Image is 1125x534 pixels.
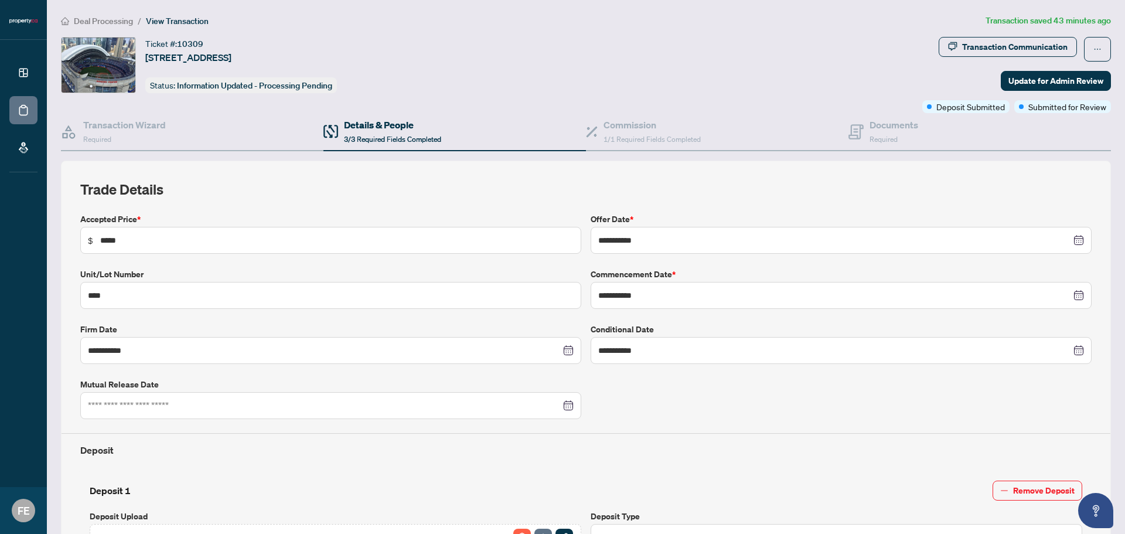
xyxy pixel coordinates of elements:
[80,180,1092,199] h2: Trade Details
[145,50,231,64] span: [STREET_ADDRESS]
[61,17,69,25] span: home
[18,502,30,519] span: FE
[1008,72,1103,90] span: Update for Admin Review
[604,118,701,132] h4: Commission
[962,38,1068,56] div: Transaction Communication
[80,323,581,336] label: Firm Date
[1028,100,1106,113] span: Submitted for Review
[177,80,332,91] span: Information Updated - Processing Pending
[591,268,1092,281] label: Commencement Date
[90,484,131,498] h4: Deposit 1
[62,38,135,93] img: IMG-C12346169_1.jpg
[591,510,1082,523] label: Deposit Type
[90,510,581,523] label: Deposit Upload
[145,77,337,93] div: Status:
[1001,71,1111,91] button: Update for Admin Review
[145,37,203,50] div: Ticket #:
[1013,481,1075,500] span: Remove Deposit
[138,14,141,28] li: /
[88,234,93,247] span: $
[939,37,1077,57] button: Transaction Communication
[80,268,581,281] label: Unit/Lot Number
[344,118,441,132] h4: Details & People
[936,100,1005,113] span: Deposit Submitted
[870,135,898,144] span: Required
[870,118,918,132] h4: Documents
[80,378,581,391] label: Mutual Release Date
[604,135,701,144] span: 1/1 Required Fields Completed
[1093,45,1102,53] span: ellipsis
[177,39,203,49] span: 10309
[993,481,1082,501] button: Remove Deposit
[591,213,1092,226] label: Offer Date
[986,14,1111,28] article: Transaction saved 43 minutes ago
[146,16,209,26] span: View Transaction
[591,323,1092,336] label: Conditional Date
[83,118,166,132] h4: Transaction Wizard
[83,135,111,144] span: Required
[1000,487,1008,495] span: minus
[1078,493,1113,528] button: Open asap
[9,18,37,25] img: logo
[344,135,441,144] span: 3/3 Required Fields Completed
[80,213,581,226] label: Accepted Price
[74,16,133,26] span: Deal Processing
[80,443,1092,457] h4: Deposit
